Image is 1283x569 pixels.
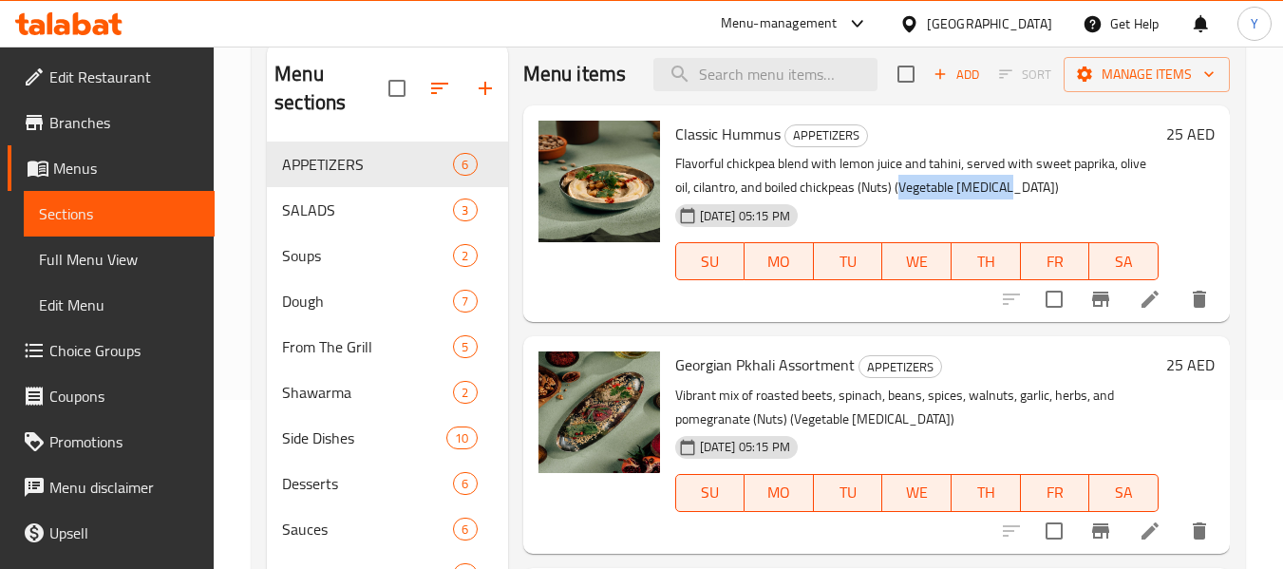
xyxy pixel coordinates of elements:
[274,60,387,117] h2: Menu sections
[1028,479,1083,506] span: FR
[684,248,738,275] span: SU
[454,201,476,219] span: 3
[454,293,476,311] span: 7
[282,381,453,404] span: Shawarma
[890,479,944,506] span: WE
[1064,57,1230,92] button: Manage items
[1034,279,1074,319] span: Select to update
[721,12,838,35] div: Menu-management
[675,351,855,379] span: Georgian Pkhali Assortment
[926,60,987,89] button: Add
[959,248,1013,275] span: TH
[267,415,507,461] div: Side Dishes10
[454,384,476,402] span: 2
[267,187,507,233] div: SALADS3
[959,479,1013,506] span: TH
[814,242,883,280] button: TU
[454,475,476,493] span: 6
[8,54,215,100] a: Edit Restaurant
[49,339,199,362] span: Choice Groups
[1097,479,1151,506] span: SA
[454,156,476,174] span: 6
[39,294,199,316] span: Edit Menu
[538,351,660,473] img: Georgian Pkhali Assortment
[886,54,926,94] span: Select section
[8,510,215,556] a: Upsell
[453,472,477,495] div: items
[890,248,944,275] span: WE
[821,479,876,506] span: TU
[49,430,199,453] span: Promotions
[8,465,215,510] a: Menu disclaimer
[282,518,453,541] span: Sauces
[24,237,215,282] a: Full Menu View
[282,427,446,449] span: Side Dishes
[267,370,507,415] div: Shawarma2
[454,338,476,356] span: 5
[1097,248,1151,275] span: SA
[282,153,453,176] span: APPETIZERS
[453,518,477,541] div: items
[417,66,462,111] span: Sort sections
[446,427,477,449] div: items
[377,68,417,108] span: Select all sections
[784,124,868,147] div: APPETIZERS
[653,58,877,91] input: search
[282,199,453,221] span: SALADS
[675,384,1159,431] p: Vibrant mix of roasted beets, spinach, beans, spices, walnuts, garlic, herbs, and pomegranate (Nu...
[1089,242,1159,280] button: SA
[8,145,215,191] a: Menus
[859,356,941,378] span: APPETIZERS
[1139,288,1161,311] a: Edit menu item
[454,521,476,539] span: 6
[538,121,660,242] img: Classic Hummus
[49,66,199,88] span: Edit Restaurant
[454,247,476,265] span: 2
[267,461,507,506] div: Desserts6
[821,248,876,275] span: TU
[1177,508,1222,554] button: delete
[927,13,1052,34] div: [GEOGRAPHIC_DATA]
[952,242,1021,280] button: TH
[745,242,814,280] button: MO
[1021,242,1090,280] button: FR
[8,419,215,465] a: Promotions
[1078,276,1123,322] button: Branch-specific-item
[282,290,453,313] div: Dough
[453,335,477,358] div: items
[1166,121,1215,147] h6: 25 AED
[675,152,1159,199] p: Flavorful chickpea blend with lemon juice and tahini, served with sweet paprika, olive oil, cilan...
[453,244,477,267] div: items
[453,290,477,313] div: items
[1251,13,1258,34] span: Y
[8,373,215,419] a: Coupons
[785,124,867,146] span: APPETIZERS
[49,522,199,544] span: Upsell
[53,157,199,180] span: Menus
[931,64,982,85] span: Add
[8,328,215,373] a: Choice Groups
[39,248,199,271] span: Full Menu View
[692,207,798,225] span: [DATE] 05:15 PM
[8,100,215,145] a: Branches
[447,429,476,447] span: 10
[282,472,453,495] span: Desserts
[1034,511,1074,551] span: Select to update
[675,242,745,280] button: SU
[692,438,798,456] span: [DATE] 05:15 PM
[24,282,215,328] a: Edit Menu
[1177,276,1222,322] button: delete
[49,385,199,408] span: Coupons
[282,335,453,358] span: From The Grill
[882,474,952,512] button: WE
[1078,508,1123,554] button: Branch-specific-item
[1079,63,1215,86] span: Manage items
[24,191,215,237] a: Sections
[675,120,781,148] span: Classic Hummus
[49,111,199,134] span: Branches
[462,66,508,111] button: Add section
[267,142,507,187] div: APPETIZERS6
[926,60,987,89] span: Add item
